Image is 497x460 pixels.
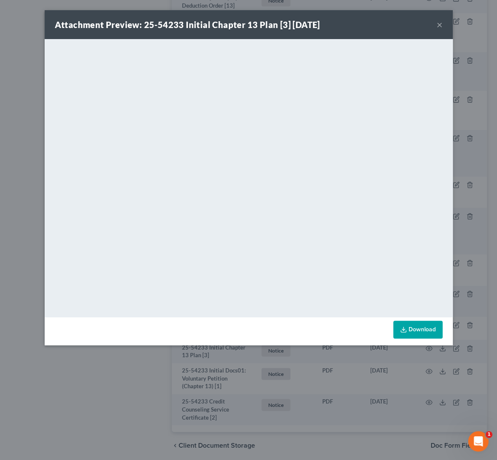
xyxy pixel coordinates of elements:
[55,20,320,30] strong: Attachment Preview: 25-54233 Initial Chapter 13 Plan [3] [DATE]
[437,20,443,30] button: ×
[486,431,492,438] span: 1
[45,39,453,315] iframe: <object ng-attr-data='[URL][DOMAIN_NAME]' type='application/pdf' width='100%' height='650px'></ob...
[468,431,488,452] iframe: Intercom live chat
[393,321,443,339] a: Download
